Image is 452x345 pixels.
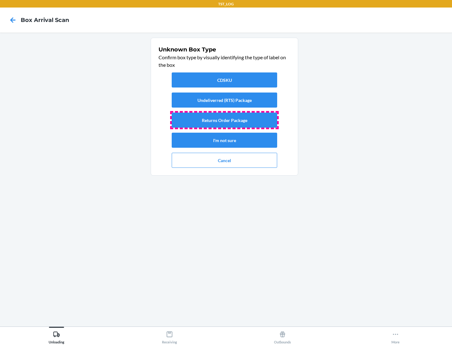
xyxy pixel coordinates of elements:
[274,328,291,344] div: Outbounds
[172,93,277,108] button: Undeliverred (RTS) Package
[159,45,290,54] h1: Unknown Box Type
[218,1,234,7] p: TST_LOG
[172,72,277,88] button: CDSKU
[391,328,400,344] div: More
[172,133,277,148] button: I'm not sure
[226,327,339,344] button: Outbounds
[339,327,452,344] button: More
[21,16,69,24] h4: Box Arrival Scan
[172,113,277,128] button: Returns Order Package
[162,328,177,344] div: Receiving
[113,327,226,344] button: Receiving
[49,328,64,344] div: Unloading
[159,54,290,69] p: Confirm box type by visually identifying the type of label on the box
[172,153,277,168] button: Cancel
